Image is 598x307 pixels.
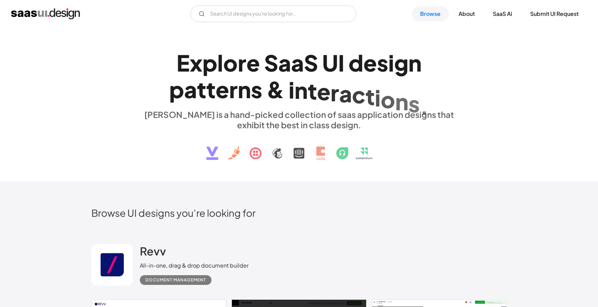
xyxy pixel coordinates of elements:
div: U [322,49,338,76]
div: p [169,76,184,103]
form: Email Form [190,6,356,22]
a: SaaS Ai [484,6,520,21]
div: Document Management [145,276,206,284]
div: n [408,49,422,76]
img: text, icon, saas logo [194,130,404,166]
div: a [339,80,352,106]
a: Submit UI Request [522,6,587,21]
div: e [363,49,377,76]
div: s [377,49,388,76]
div: t [365,83,375,109]
div: s [251,76,262,103]
h2: Browse UI designs you’re looking for [91,207,507,219]
h2: Revv [140,244,166,258]
div: p [202,49,217,76]
div: t [197,76,206,103]
div: e [246,49,260,76]
a: Browse [412,6,449,21]
div: c [352,81,365,108]
div: r [238,49,246,76]
div: [PERSON_NAME] is a hand-picked collection of saas application designs that exhibit the best in cl... [140,109,458,130]
div: a [278,49,291,76]
a: home [11,8,80,19]
div: e [317,78,330,104]
div: t [206,76,216,103]
div: All-in-one, drag & drop document builder [140,261,248,270]
div: x [190,49,202,76]
input: Search UI designs you're looking for... [190,6,356,22]
div: n [295,77,308,103]
a: About [450,6,483,21]
div: o [223,49,238,76]
div: n [238,76,251,103]
div: i [375,84,381,111]
div: i [289,76,295,103]
div: a [291,49,304,76]
div: o [381,86,395,113]
div: i [388,49,394,76]
div: . [420,92,429,119]
div: d [348,49,363,76]
div: r [229,76,238,103]
div: r [330,79,339,105]
div: a [184,76,197,103]
div: e [216,76,229,103]
div: S [264,49,278,76]
div: S [304,49,318,76]
div: I [338,49,344,76]
div: n [395,88,408,115]
div: & [266,76,284,103]
div: g [394,49,408,76]
div: t [308,77,317,104]
h1: Explore SaaS UI design patterns & interactions. [140,49,458,103]
div: l [217,49,223,76]
a: Revv [140,244,166,261]
div: s [408,90,420,117]
div: E [176,49,190,76]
